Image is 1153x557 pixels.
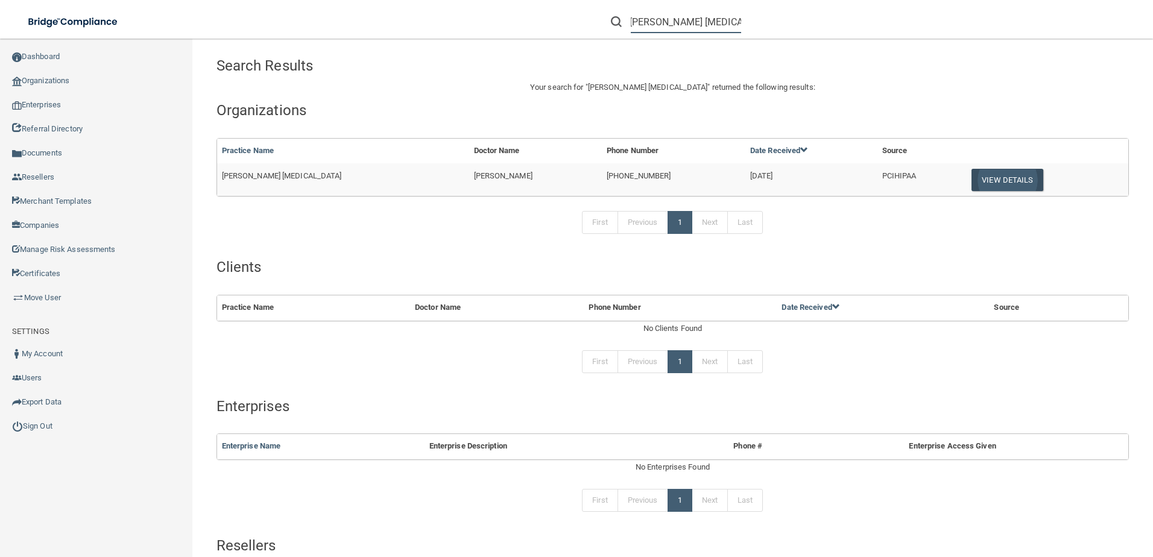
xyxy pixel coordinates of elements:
[611,16,622,27] img: ic-search.3b580494.png
[692,489,728,512] a: Next
[602,139,745,163] th: Phone Number
[806,434,1099,459] th: Enterprise Access Given
[12,421,23,432] img: ic_power_dark.7ecde6b1.png
[782,303,839,312] a: Date Received
[18,10,129,34] img: bridge_compliance_login_screen.278c3ca4.svg
[607,171,671,180] span: [PHONE_NUMBER]
[216,58,586,74] h4: Search Results
[12,292,24,304] img: briefcase.64adab9b.png
[668,350,692,373] a: 1
[584,295,777,320] th: Phone Number
[12,77,22,86] img: organization-icon.f8decf85.png
[750,146,808,155] a: Date Received
[12,52,22,62] img: ic_dashboard_dark.d01f4a41.png
[989,295,1098,320] th: Source
[727,350,763,373] a: Last
[631,11,741,33] input: Search
[469,139,602,163] th: Doctor Name
[971,169,1043,191] button: View Details
[410,295,584,320] th: Doctor Name
[12,101,22,110] img: enterprise.0d942306.png
[216,538,1129,553] h4: Resellers
[216,321,1129,336] div: No Clients Found
[668,489,692,512] a: 1
[582,350,618,373] a: First
[882,171,917,180] span: PCIHIPAA
[692,350,728,373] a: Next
[222,171,342,180] span: [PERSON_NAME] [MEDICAL_DATA]
[216,259,1129,275] h4: Clients
[216,80,1129,95] p: Your search for " " returned the following results:
[474,171,532,180] span: [PERSON_NAME]
[618,350,668,373] a: Previous
[727,211,763,234] a: Last
[12,149,22,159] img: icon-documents.8dae5593.png
[690,434,806,459] th: Phone #
[668,211,692,234] a: 1
[692,211,728,234] a: Next
[727,489,763,512] a: Last
[12,373,22,383] img: icon-users.e205127d.png
[222,146,274,155] a: Practice Name
[216,102,1129,118] h4: Organizations
[618,489,668,512] a: Previous
[216,398,1129,414] h4: Enterprises
[217,295,410,320] th: Practice Name
[588,83,708,92] span: [PERSON_NAME] [MEDICAL_DATA]
[582,489,618,512] a: First
[425,434,690,459] th: Enterprise Description
[12,397,22,407] img: icon-export.b9366987.png
[216,460,1129,474] div: No Enterprises Found
[750,171,773,180] span: [DATE]
[12,172,22,182] img: ic_reseller.de258add.png
[12,349,22,359] img: ic_user_dark.df1a06c3.png
[618,211,668,234] a: Previous
[582,211,618,234] a: First
[877,139,963,163] th: Source
[12,324,49,339] label: SETTINGS
[222,441,281,450] a: Enterprise Name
